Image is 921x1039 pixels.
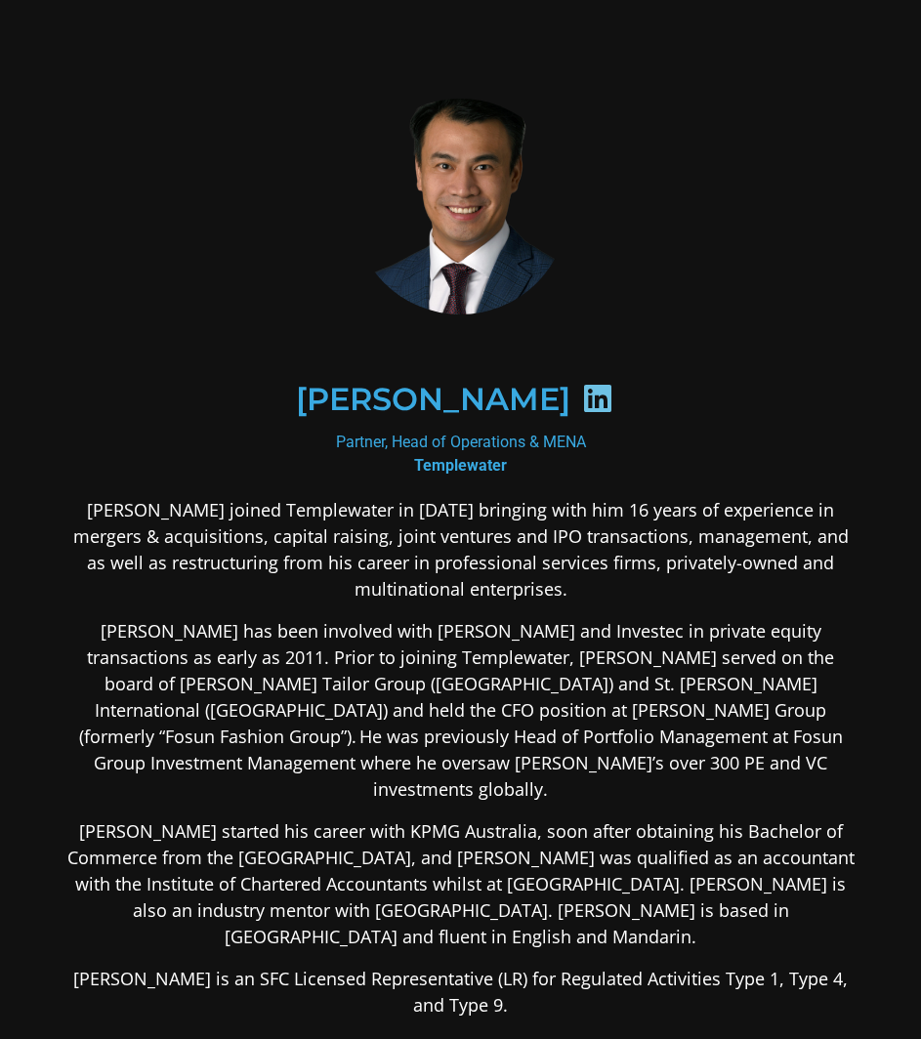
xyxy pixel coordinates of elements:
p: [PERSON_NAME] has been involved with [PERSON_NAME] and Investec in private equity transactions as... [63,618,858,803]
p: [PERSON_NAME] joined Templewater in [DATE] bringing with him 16 years of experience in mergers & ... [63,497,858,603]
h2: [PERSON_NAME] [296,384,570,415]
b: Templewater [414,456,507,475]
div: Partner, Head of Operations & MENA [63,431,858,478]
p: [PERSON_NAME] is an SFC Licensed Representative (LR) for Regulated Activities Type 1, Type 4, and... [63,966,858,1018]
p: [PERSON_NAME] started his career with KPMG Australia, soon after obtaining his Bachelor of Commer... [63,818,858,950]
